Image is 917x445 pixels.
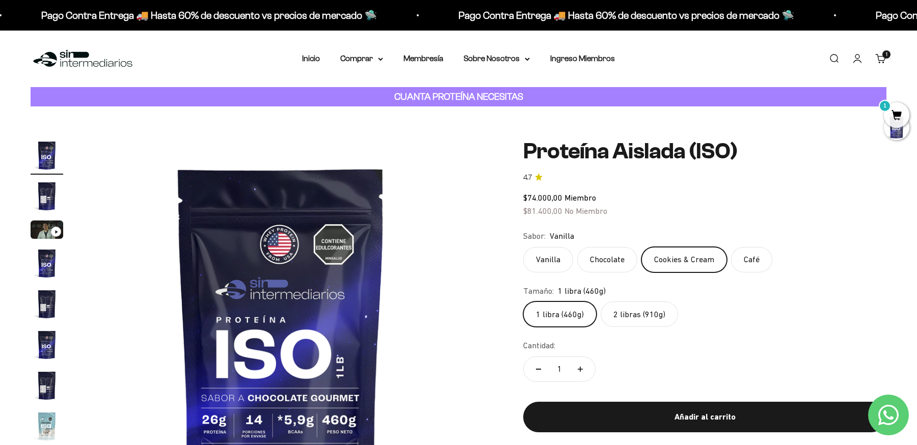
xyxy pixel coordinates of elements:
[12,71,211,89] div: Detalles sobre ingredientes "limpios"
[31,180,63,212] img: Proteína Aislada (ISO)
[879,100,891,112] mark: 1
[31,139,63,172] img: Proteína Aislada (ISO)
[31,247,63,280] img: Proteína Aislada (ISO)
[403,54,443,63] a: Membresía
[523,172,886,183] a: 4.74.7 de 5.0 estrellas
[394,91,523,102] strong: CUANTA PROTEÍNA NECESITAS
[884,110,909,122] a: 1
[31,220,63,242] button: Ir al artículo 3
[523,193,562,202] span: $74.000,00
[564,206,607,215] span: No Miembro
[167,176,210,193] span: Enviar
[558,285,606,298] span: 1 libra (460g)
[564,193,596,202] span: Miembro
[31,247,63,283] button: Ir al artículo 4
[523,172,532,183] span: 4.7
[12,112,211,130] div: Certificaciones de calidad
[31,288,63,320] img: Proteína Aislada (ISO)
[523,230,546,243] legend: Sabor:
[544,410,866,424] div: Añadir al carrito
[550,230,574,243] span: Vanilla
[31,328,63,364] button: Ir al artículo 6
[12,16,211,63] p: Para decidirte a comprar este suplemento, ¿qué información específica sobre su pureza, origen o c...
[523,139,886,163] h1: Proteína Aislada (ISO)
[31,139,63,175] button: Ir al artículo 1
[31,180,63,215] button: Ir al artículo 2
[31,328,63,361] img: Proteína Aislada (ISO)
[550,54,615,63] a: Ingreso Miembros
[302,54,320,63] a: Inicio
[523,402,886,432] button: Añadir al carrito
[340,52,383,65] summary: Comprar
[166,176,211,193] button: Enviar
[875,53,886,64] a: 1
[31,369,63,402] img: Proteína Aislada (ISO)
[523,285,554,298] legend: Tamaño:
[12,92,211,109] div: País de origen de ingredientes
[523,339,555,352] label: Cantidad:
[31,288,63,323] button: Ir al artículo 5
[12,132,211,150] div: Comparativa con otros productos similares
[41,7,377,23] p: Pago Contra Entrega 🚚 Hasta 60% de descuento vs precios de mercado 🛸
[524,357,553,381] button: Reducir cantidad
[882,50,891,59] cart-count: 1
[34,153,210,170] input: Otra (por favor especifica)
[523,206,562,215] span: $81.400,00
[31,410,63,442] img: Proteína Aislada (ISO)
[565,357,595,381] button: Aumentar cantidad
[459,7,794,23] p: Pago Contra Entrega 🚚 Hasta 60% de descuento vs precios de mercado 🛸
[464,52,530,65] summary: Sobre Nosotros
[31,369,63,405] button: Ir al artículo 7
